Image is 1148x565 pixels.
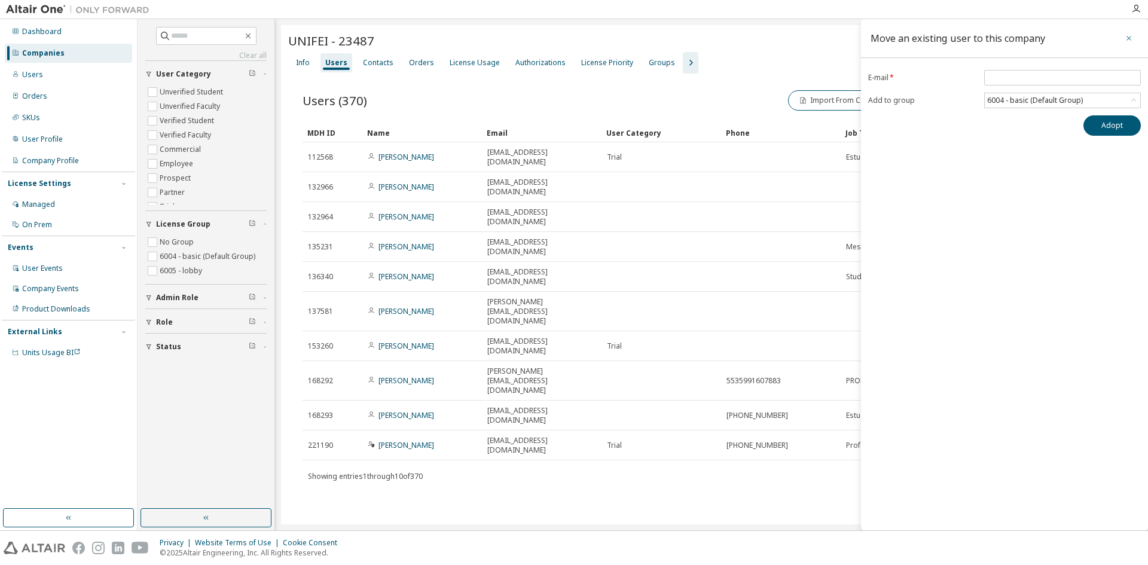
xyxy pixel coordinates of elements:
[487,267,596,286] span: [EMAIL_ADDRESS][DOMAIN_NAME]
[308,212,333,222] span: 132964
[308,471,423,481] span: Showing entries 1 through 10 of 370
[515,58,566,68] div: Authorizations
[156,69,211,79] span: User Category
[112,542,124,554] img: linkedin.svg
[8,327,62,337] div: External Links
[606,123,716,142] div: User Category
[581,58,633,68] div: License Priority
[160,538,195,548] div: Privacy
[22,264,63,273] div: User Events
[308,242,333,252] span: 135231
[92,542,105,554] img: instagram.svg
[378,440,434,450] a: [PERSON_NAME]
[145,51,267,60] a: Clear all
[160,99,222,114] label: Unverified Faculty
[160,157,196,171] label: Employee
[308,152,333,162] span: 112568
[249,342,256,352] span: Clear filter
[378,182,434,192] a: [PERSON_NAME]
[160,264,204,278] label: 6005 - lobby
[160,114,216,128] label: Verified Student
[249,317,256,327] span: Clear filter
[487,406,596,425] span: [EMAIL_ADDRESS][DOMAIN_NAME]
[8,179,71,188] div: License Settings
[72,542,85,554] img: facebook.svg
[296,58,310,68] div: Info
[249,69,256,79] span: Clear filter
[22,70,43,80] div: Users
[450,58,500,68] div: License Usage
[726,376,781,386] span: 5535991607883
[160,142,203,157] label: Commercial
[22,200,55,209] div: Managed
[845,123,955,142] div: Job Title
[487,123,597,142] div: Email
[378,152,434,162] a: [PERSON_NAME]
[378,271,434,282] a: [PERSON_NAME]
[22,27,62,36] div: Dashboard
[308,272,333,282] span: 136340
[308,411,333,420] span: 168293
[22,91,47,101] div: Orders
[22,156,79,166] div: Company Profile
[378,242,434,252] a: [PERSON_NAME]
[308,376,333,386] span: 168292
[363,58,393,68] div: Contacts
[307,123,358,142] div: MDH ID
[607,441,622,450] span: Trial
[487,237,596,256] span: [EMAIL_ADDRESS][DOMAIN_NAME]
[846,242,884,252] span: Mestrando
[726,411,788,420] span: [PHONE_NUMBER]
[726,441,788,450] span: [PHONE_NUMBER]
[156,219,210,229] span: License Group
[22,135,63,144] div: User Profile
[156,293,199,303] span: Admin Role
[160,548,344,558] p: © 2025 Altair Engineering, Inc. All Rights Reserved.
[145,211,267,237] button: License Group
[846,272,872,282] span: Student
[160,235,196,249] label: No Group
[160,185,187,200] label: Partner
[788,90,879,111] button: Import From CSV
[283,538,344,548] div: Cookie Consent
[487,178,596,197] span: [EMAIL_ADDRESS][DOMAIN_NAME]
[22,220,52,230] div: On Prem
[22,284,79,294] div: Company Events
[378,306,434,316] a: [PERSON_NAME]
[160,249,258,264] label: 6004 - basic (Default Group)
[378,341,434,351] a: [PERSON_NAME]
[607,341,622,351] span: Trial
[308,341,333,351] span: 153260
[160,200,177,214] label: Trial
[409,58,434,68] div: Orders
[487,297,596,326] span: [PERSON_NAME][EMAIL_ADDRESS][DOMAIN_NAME]
[487,436,596,455] span: [EMAIL_ADDRESS][DOMAIN_NAME]
[487,337,596,356] span: [EMAIL_ADDRESS][DOMAIN_NAME]
[22,304,90,314] div: Product Downloads
[145,309,267,335] button: Role
[871,33,1045,43] div: Move an existing user to this company
[649,58,675,68] div: Groups
[378,375,434,386] a: [PERSON_NAME]
[160,128,213,142] label: Verified Faculty
[288,32,374,49] span: UNIFEI - 23487
[156,317,173,327] span: Role
[487,367,596,395] span: [PERSON_NAME][EMAIL_ADDRESS][DOMAIN_NAME]
[985,94,1085,107] div: 6004 - basic (Default Group)
[4,542,65,554] img: altair_logo.svg
[367,123,477,142] div: Name
[8,243,33,252] div: Events
[145,334,267,360] button: Status
[308,182,333,192] span: 132966
[132,542,149,554] img: youtube.svg
[145,285,267,311] button: Admin Role
[1083,115,1141,136] button: Adopt
[22,347,81,358] span: Units Usage BI
[249,219,256,229] span: Clear filter
[868,73,977,83] label: E-mail
[846,152,880,162] span: Estudante
[726,123,836,142] div: Phone
[846,441,881,450] span: Professor
[846,376,891,386] span: PROFESSORA
[303,92,367,109] span: Users (370)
